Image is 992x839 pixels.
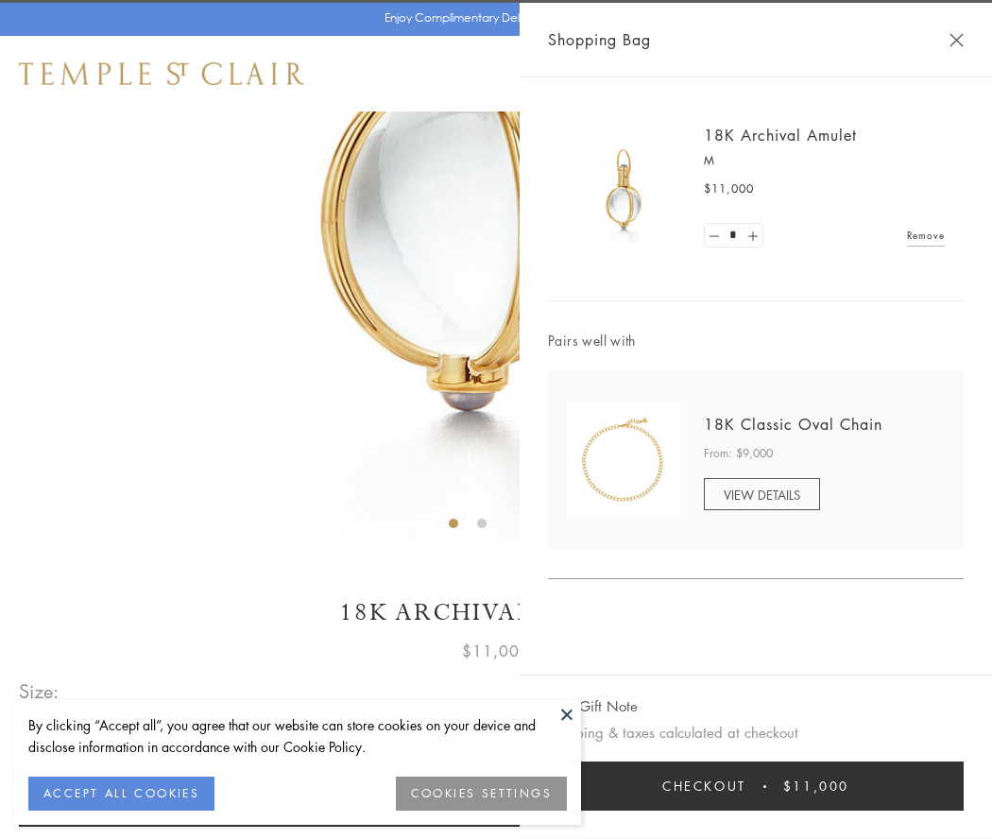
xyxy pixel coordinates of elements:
[662,776,746,796] span: Checkout
[704,478,820,510] a: VIEW DETAILS
[548,694,638,718] button: Add Gift Note
[28,714,567,758] div: By clicking “Accept all”, you agree that our website can store cookies on your device and disclos...
[705,224,724,248] a: Set quantity to 0
[548,762,964,811] button: Checkout $11,000
[19,676,60,707] span: Size:
[567,403,680,517] img: N88865-OV18
[907,225,945,246] a: Remove
[783,776,849,796] span: $11,000
[548,721,964,745] p: Shipping & taxes calculated at checkout
[704,414,882,435] a: 18K Classic Oval Chain
[704,180,754,198] span: $11,000
[567,132,680,246] img: 18K Archival Amulet
[704,125,857,146] a: 18K Archival Amulet
[548,330,964,351] span: Pairs well with
[949,33,964,47] button: Close Shopping Bag
[19,596,973,629] h1: 18K Archival Amulet
[704,151,945,170] p: M
[396,777,567,811] button: COOKIES SETTINGS
[743,224,761,248] a: Set quantity to 2
[385,9,599,27] p: Enjoy Complimentary Delivery & Returns
[548,27,651,52] span: Shopping Bag
[724,486,800,504] span: VIEW DETAILS
[704,444,773,463] span: From: $9,000
[462,639,530,663] span: $11,000
[19,62,304,85] img: Temple St. Clair
[28,777,214,811] button: ACCEPT ALL COOKIES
